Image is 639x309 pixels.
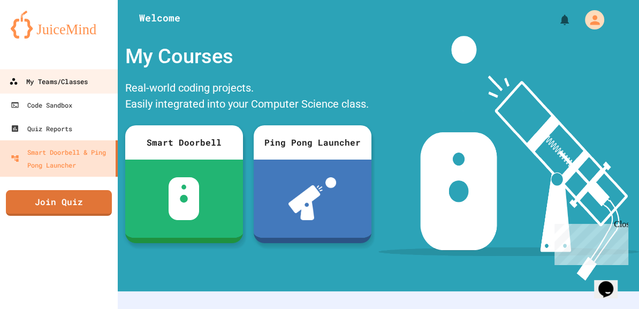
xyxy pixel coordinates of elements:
div: My Courses [120,36,377,77]
div: Smart Doorbell [125,125,243,160]
iframe: chat widget [550,220,628,265]
div: Chat with us now!Close [4,4,74,68]
div: Quiz Reports [11,122,72,135]
a: Join Quiz [6,190,112,216]
div: My Notifications [538,11,574,29]
img: ppl-with-ball.png [288,177,336,220]
div: Smart Doorbell & Ping Pong Launcher [11,146,111,171]
div: Code Sandbox [11,99,72,111]
img: banner-image-my-projects.png [378,36,639,281]
div: Ping Pong Launcher [254,125,371,160]
div: My Teams/Classes [9,75,88,88]
div: My Account [574,7,607,32]
img: logo-orange.svg [11,11,107,39]
img: sdb-white.svg [169,177,199,220]
div: Real-world coding projects. Easily integrated into your Computer Science class. [120,77,377,117]
iframe: chat widget [594,266,628,298]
